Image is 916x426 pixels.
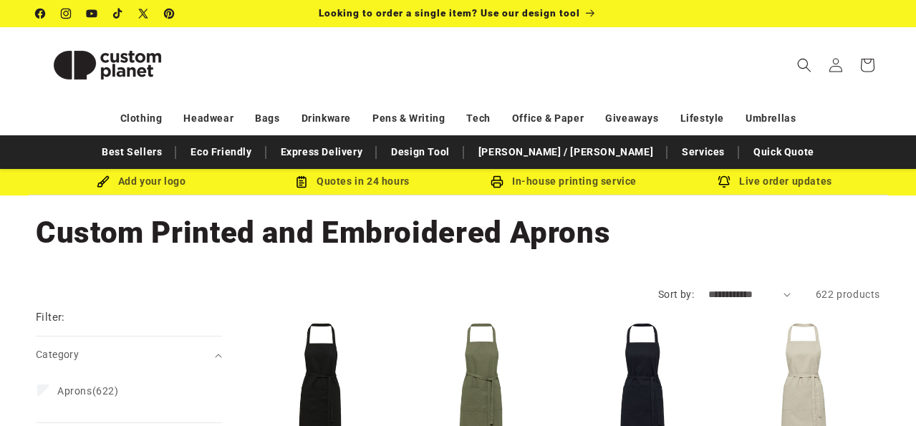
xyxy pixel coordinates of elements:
img: In-house printing [491,175,503,188]
a: Giveaways [605,106,658,131]
a: Headwear [183,106,233,131]
span: 622 products [816,289,880,300]
a: Drinkware [302,106,351,131]
a: [PERSON_NAME] / [PERSON_NAME] [471,140,660,165]
a: Design Tool [384,140,457,165]
label: Sort by: [658,289,694,300]
img: Order updates [718,175,731,188]
summary: Search [789,49,820,81]
a: Office & Paper [512,106,584,131]
a: Bags [255,106,279,131]
a: Custom Planet [31,27,185,102]
a: Quick Quote [746,140,821,165]
span: Category [36,349,79,360]
img: Custom Planet [36,33,179,97]
a: Clothing [120,106,163,131]
a: Express Delivery [274,140,370,165]
summary: Category (0 selected) [36,337,222,373]
span: (622) [57,384,119,397]
span: Aprons [57,385,92,397]
span: Looking to order a single item? Use our design tool [319,7,580,19]
a: Pens & Writing [372,106,445,131]
div: In-house printing service [458,173,670,190]
a: Eco Friendly [183,140,259,165]
a: Lifestyle [680,106,724,131]
div: Add your logo [36,173,247,190]
iframe: Chat Widget [844,357,916,426]
img: Order Updates Icon [295,175,308,188]
a: Umbrellas [746,106,796,131]
img: Brush Icon [97,175,110,188]
a: Tech [466,106,490,131]
h2: Filter: [36,309,65,326]
a: Services [675,140,732,165]
div: Quotes in 24 hours [247,173,458,190]
a: Best Sellers [95,140,169,165]
h1: Custom Printed and Embroidered Aprons [36,213,880,252]
div: Live order updates [670,173,881,190]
